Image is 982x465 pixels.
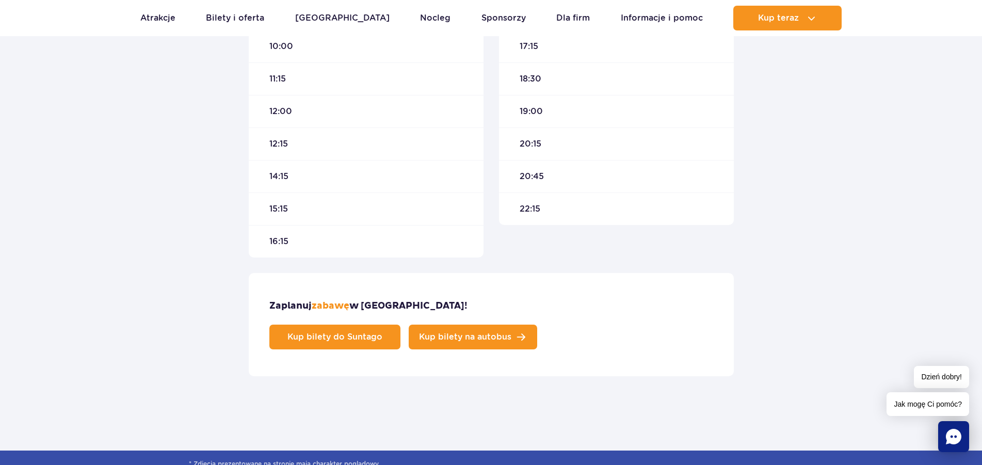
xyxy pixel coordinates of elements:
[206,6,264,30] a: Bilety i oferta
[733,6,842,30] button: Kup teraz
[556,6,590,30] a: Dla firm
[520,106,543,117] span: 19:00
[887,392,969,416] span: Jak mogę Ci pomóc?
[481,6,526,30] a: Sponsorzy
[758,13,799,23] span: Kup teraz
[914,366,969,388] span: Dzień dobry!
[420,6,450,30] a: Nocleg
[520,203,540,215] span: 22:15
[520,171,544,182] span: 20:45
[269,73,286,85] span: 11:15
[312,300,349,312] span: zabawę
[269,203,288,215] span: 15:15
[938,421,969,452] div: Chat
[520,73,541,85] span: 18:30
[269,171,288,182] span: 14:15
[419,333,511,341] span: Kup bilety na autobus
[269,236,288,247] span: 16:15
[287,333,382,341] span: Kup bilety do Suntago
[520,138,541,150] span: 20:15
[269,41,293,52] span: 10:00
[140,6,175,30] a: Atrakcje
[295,6,390,30] a: [GEOGRAPHIC_DATA]
[269,300,468,312] h3: Zaplanuj w [GEOGRAPHIC_DATA]!
[409,325,537,349] a: Kup bilety na autobus
[269,325,400,349] a: Kup bilety do Suntago
[621,6,703,30] a: Informacje i pomoc
[269,138,288,150] span: 12:15
[269,106,292,117] span: 12:00
[520,41,538,52] span: 17:15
